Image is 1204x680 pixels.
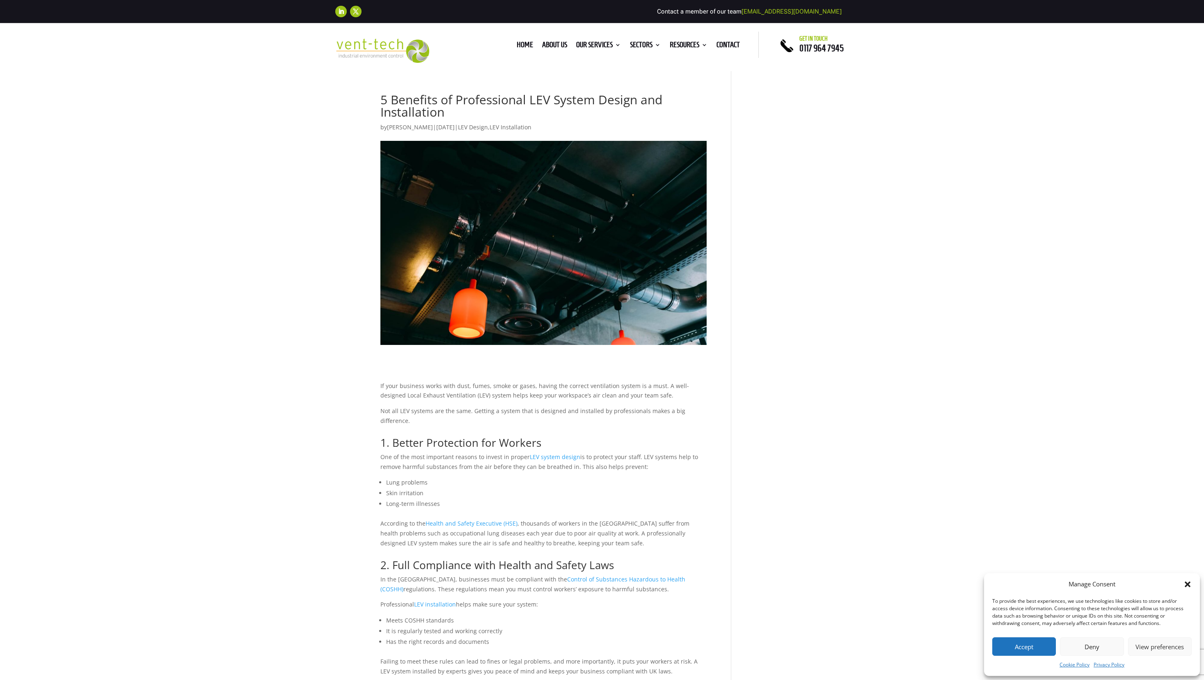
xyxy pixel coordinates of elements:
[992,597,1191,627] div: To provide the best experiences, we use technologies like cookies to store and/or access device i...
[380,519,689,547] span: , thousands of workers in the [GEOGRAPHIC_DATA] suffer from health problems such as occupational ...
[403,585,669,593] span: regulations. These regulations mean you must control workers’ exposure to harmful substances.
[799,43,844,53] a: 0117 964 7945
[380,575,567,583] span: In the [GEOGRAPHIC_DATA], businesses must be compliant with the
[414,600,456,608] a: LEV installation
[380,453,698,471] span: is to protect your staff. LEV systems help to remove harmful substances from the air before they ...
[380,122,707,138] p: by | | ,
[657,8,842,15] span: Contact a member of our team
[335,6,347,17] a: Follow on LinkedIn
[380,575,685,593] a: Control of Substances Hazardous to Health (COSHH)
[458,123,488,131] a: LEV Design
[380,558,614,572] span: 2. Full Compliance with Health and Safety Laws
[380,453,530,461] span: One of the most important reasons to invest in proper
[1094,660,1124,670] a: Privacy Policy
[386,627,502,635] span: It is regularly tested and working correctly
[742,8,842,15] a: [EMAIL_ADDRESS][DOMAIN_NAME]
[670,42,707,51] a: Resources
[436,123,455,131] span: [DATE]
[426,519,517,527] a: Health and Safety Executive (HSE)
[1060,660,1090,670] a: Cookie Policy
[517,42,533,51] a: Home
[576,42,621,51] a: Our Services
[380,407,685,425] span: Not all LEV systems are the same. Getting a system that is designed and installed by professional...
[380,657,698,675] span: Failing to meet these rules can lead to fines or legal problems, and more importantly, it puts yo...
[335,39,429,63] img: 2023-09-27T08_35_16.549ZVENT-TECH---Clear-background
[380,382,689,400] span: If your business works with dust, fumes, smoke or gases, having the correct ventilation system is...
[490,123,531,131] a: LEV Installation
[387,123,433,131] a: [PERSON_NAME]
[380,435,541,450] span: 1. Better Protection for Workers
[380,141,707,345] img: LEV System Design
[992,637,1056,656] button: Accept
[716,42,740,51] a: Contact
[350,6,362,17] a: Follow on X
[386,478,428,486] span: Lung problems
[1183,580,1192,588] div: Close dialog
[1128,637,1192,656] button: View preferences
[542,42,567,51] a: About us
[1069,579,1115,589] div: Manage Consent
[630,42,661,51] a: Sectors
[380,519,426,527] span: According to the
[456,600,538,608] span: helps make sure your system:
[1060,637,1124,656] button: Deny
[530,453,580,461] a: LEV system design
[386,489,423,497] span: Skin irritation
[799,35,828,42] span: Get in touch
[386,616,454,624] span: Meets COSHH standards
[386,638,489,646] span: Has the right records and documents
[380,94,707,122] h1: 5 Benefits of Professional LEV System Design and Installation
[380,600,414,608] span: Professional
[386,500,440,508] span: Long-term illnesses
